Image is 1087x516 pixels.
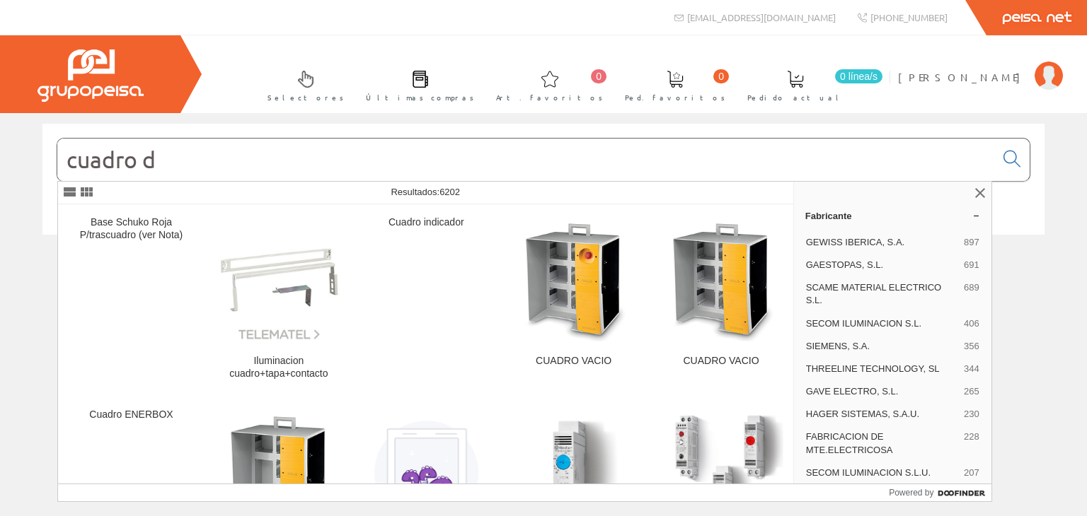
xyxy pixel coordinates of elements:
a: Fabricante [794,204,991,227]
span: 0 [713,69,729,83]
a: Selectores [253,59,351,110]
div: CUADRO VACIO [512,355,635,368]
span: 691 [964,259,979,271]
span: Ped. favoritos [625,90,725,105]
div: © Grupo Peisa [42,252,1045,264]
span: 6202 [439,187,460,197]
span: Últimas compras [366,90,474,105]
span: THREELINE TECHNOLOGY, SL [806,363,958,375]
div: CUADRO VACIO [659,355,783,368]
span: [PHONE_NUMBER] [870,11,948,23]
span: 228 [964,430,979,456]
span: GAESTOPAS, S.L. [806,259,958,271]
span: 356 [964,340,979,353]
a: Últimas compras [352,59,481,110]
span: [PERSON_NAME] [898,70,1028,84]
span: SCAME MATERIAL ELECTRICO S.L. [806,281,958,307]
span: GAVE ELECTRO, S.L. [806,385,958,398]
div: Base Schuko Roja P/trascuadro (ver Nota) [69,216,193,242]
div: Iluminacion cuadro+tapa+contacto [217,355,340,380]
span: SIEMENS, S.A. [806,340,958,353]
a: 0 línea/s Pedido actual [733,59,886,110]
span: Art. favoritos [496,90,603,105]
a: CUADRO VACIO CUADRO VACIO [648,205,794,397]
span: 897 [964,236,979,249]
a: CUADRO VACIO CUADRO VACIO [500,205,647,397]
div: Cuadro ENERBOX [69,409,193,421]
a: [PERSON_NAME] [898,59,1063,72]
a: Cuadro indicador [353,205,500,397]
span: Resultados: [391,187,460,197]
span: Pedido actual [747,90,844,105]
a: Base Schuko Roja P/trascuadro (ver Nota) [58,205,205,397]
span: Selectores [268,90,344,105]
img: Iluminacion cuadro+tapa+contacto [217,218,340,341]
span: SECOM ILUMINACION S.L. [806,317,958,330]
span: 406 [964,317,979,330]
span: Powered by [889,486,933,499]
span: 230 [964,408,979,421]
span: HAGER SISTEMAS, S.A.U. [806,408,958,421]
a: Iluminacion cuadro+tapa+contacto Iluminacion cuadro+tapa+contacto [205,205,352,397]
span: 207 [964,467,979,479]
img: Grupo Peisa [38,49,144,102]
span: SECOM ILUMINACION S.L.U. [806,467,958,479]
img: CUADRO VACIO [512,218,635,341]
span: FABRICACION DE MTE.ELECTRICOSA [806,430,958,456]
div: Cuadro indicador [364,216,488,229]
img: CUADRO VACIO [659,218,783,341]
span: 344 [964,363,979,375]
span: 0 [591,69,606,83]
span: [EMAIL_ADDRESS][DOMAIN_NAME] [687,11,836,23]
span: 0 línea/s [835,69,882,83]
span: 265 [964,385,979,398]
span: 689 [964,281,979,307]
span: GEWISS IBERICA, S.A. [806,236,958,249]
input: Buscar... [57,139,995,181]
a: Powered by [889,484,991,501]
